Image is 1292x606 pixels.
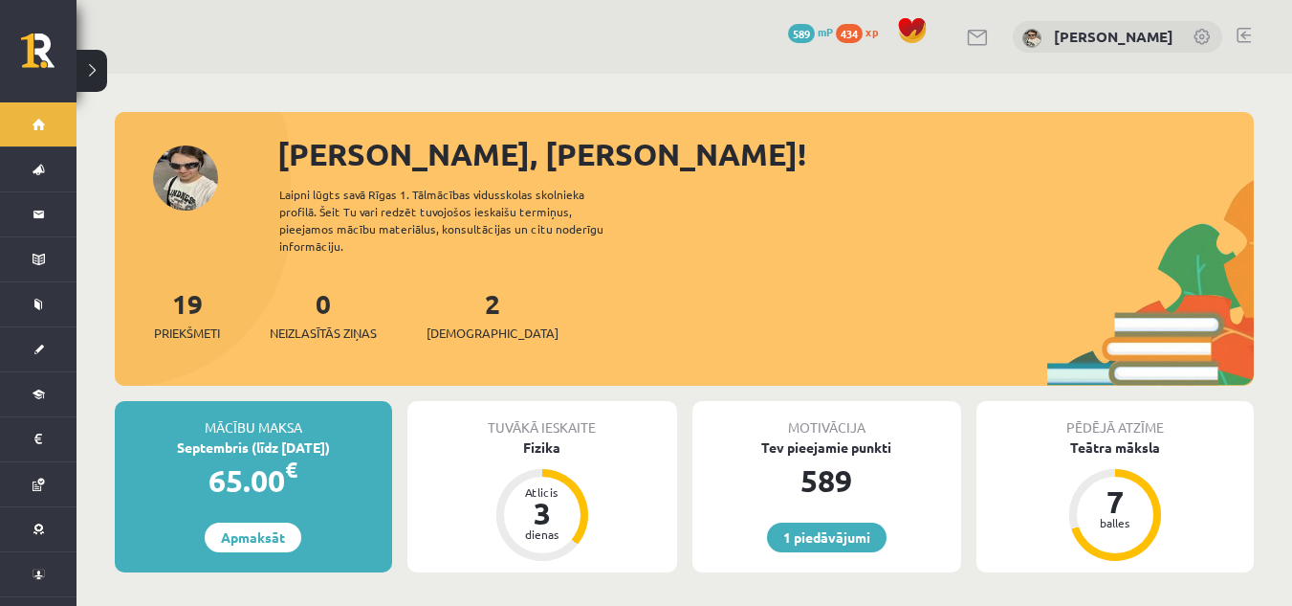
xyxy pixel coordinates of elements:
span: [DEMOGRAPHIC_DATA] [427,324,558,343]
div: Motivācija [692,401,962,438]
div: 589 [692,458,962,504]
span: 434 [836,24,863,43]
div: 3 [514,498,571,528]
div: Teātra māksla [976,438,1254,458]
a: 1 piedāvājumi [767,523,887,552]
div: Mācību maksa [115,401,392,438]
span: Neizlasītās ziņas [270,324,377,343]
div: Atlicis [514,486,571,498]
img: Marija Tjarve [1022,29,1041,48]
a: Apmaksāt [205,523,301,552]
a: Fizika Atlicis 3 dienas [407,438,677,564]
div: Septembris (līdz [DATE]) [115,438,392,458]
div: 7 [1086,486,1144,517]
div: Pēdējā atzīme [976,401,1254,438]
span: Priekšmeti [154,324,220,343]
a: [PERSON_NAME] [1054,27,1173,46]
span: mP [818,24,833,39]
a: Rīgas 1. Tālmācības vidusskola [21,34,77,81]
span: xp [865,24,878,39]
div: Laipni lūgts savā Rīgas 1. Tālmācības vidusskolas skolnieka profilā. Šeit Tu vari redzēt tuvojošo... [279,186,637,255]
a: 19Priekšmeti [154,286,220,343]
span: 589 [788,24,815,43]
span: € [285,456,297,483]
a: 589 mP [788,24,833,39]
div: Tuvākā ieskaite [407,401,677,438]
div: [PERSON_NAME], [PERSON_NAME]! [277,131,1254,177]
a: 0Neizlasītās ziņas [270,286,377,343]
div: dienas [514,528,571,540]
a: 2[DEMOGRAPHIC_DATA] [427,286,558,343]
div: Fizika [407,438,677,458]
div: 65.00 [115,458,392,504]
div: Tev pieejamie punkti [692,438,962,458]
div: balles [1086,517,1144,528]
a: Teātra māksla 7 balles [976,438,1254,564]
a: 434 xp [836,24,887,39]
